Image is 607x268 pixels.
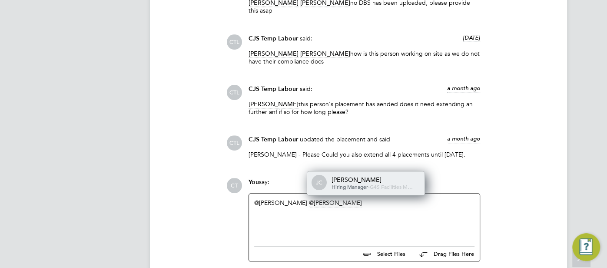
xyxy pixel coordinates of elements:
[463,34,480,41] span: [DATE]
[312,176,326,190] span: JC
[227,135,242,151] span: CTL
[572,233,600,261] button: Engage Resource Center
[249,100,480,116] p: this person's placement has aended does it need extending an further anf if so for how long please?
[249,178,480,193] div: say:
[227,178,242,193] span: CT
[447,135,480,142] span: a month ago
[300,135,390,143] span: updated the placement and said
[227,85,242,100] span: CTL
[249,50,299,58] span: [PERSON_NAME]
[300,85,312,93] span: said:
[300,50,350,58] span: [PERSON_NAME]
[300,34,312,42] span: said:
[368,183,370,190] span: -
[249,178,259,186] span: You
[254,199,474,236] div: ​
[249,151,480,158] p: [PERSON_NAME] - Please Could you also extend all 4 placements until [DATE].
[412,245,474,263] button: Drag Files Here
[309,199,362,207] span: [PERSON_NAME]
[227,34,242,50] span: CTL
[249,35,298,42] span: CJS Temp Labour
[249,100,299,108] span: [PERSON_NAME]
[370,183,413,190] span: G4S Facilities M…
[249,85,298,93] span: CJS Temp Labour
[254,199,307,207] a: @[PERSON_NAME]
[332,183,368,190] span: Hiring Manager
[249,50,480,65] p: how is this person working on site as we do not have their compliance docs
[447,84,480,92] span: a month ago
[249,136,298,143] span: CJS Temp Labour
[332,176,418,184] div: [PERSON_NAME]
